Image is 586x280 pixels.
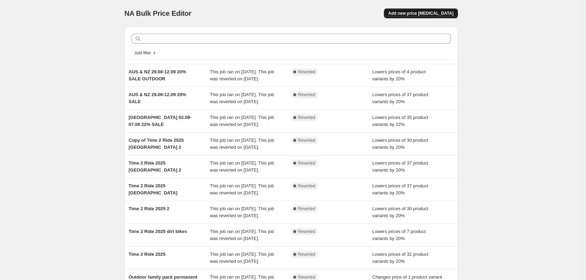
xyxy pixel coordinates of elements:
[210,138,274,150] span: This job ran on [DATE]. This job was reverted on [DATE].
[298,183,315,189] span: Reverted
[372,69,426,81] span: Lowers prices of 4 product variants by 20%
[298,274,315,280] span: Reverted
[210,206,274,218] span: This job ran on [DATE]. This job was reverted on [DATE].
[135,50,151,56] span: Add filter
[129,69,186,81] span: AUS & NZ 29.08-12.09 20% SALE OUTDOOR
[129,206,169,211] span: Time 2 Ride 2025 2
[298,229,315,234] span: Reverted
[298,69,315,75] span: Reverted
[210,229,274,241] span: This job ran on [DATE]. This job was reverted on [DATE].
[210,69,274,81] span: This job ran on [DATE]. This job was reverted on [DATE].
[372,138,428,150] span: Lowers prices of 30 product variants by 20%
[129,92,186,104] span: AUS & NZ 29.08-12.09 20% SALE
[298,138,315,143] span: Reverted
[298,252,315,257] span: Reverted
[210,252,274,264] span: This job ran on [DATE]. This job was reverted on [DATE].
[372,229,426,241] span: Lowers prices of 7 product variants by 20%
[372,206,428,218] span: Lowers prices of 30 product variants by 20%
[388,11,453,16] span: Add new price [MEDICAL_DATA]
[129,229,187,234] span: Time 2 Ride 2025 dirt bikes
[125,9,192,17] span: NA Bulk Price Editor
[372,115,428,127] span: Lowers prices of 35 product variants by 22%
[129,115,192,127] span: [GEOGRAPHIC_DATA] 02.09-07.09 22% SALE
[132,49,160,57] button: Add filter
[372,183,428,195] span: Lowers prices of 37 product variants by 20%
[298,160,315,166] span: Reverted
[372,92,428,104] span: Lowers prices of 37 product variants by 20%
[129,252,166,257] span: Time 2 Ride 2025
[372,252,428,264] span: Lowers prices of 32 product variants by 20%
[210,160,274,173] span: This job ran on [DATE]. This job was reverted on [DATE].
[298,92,315,98] span: Reverted
[298,206,315,212] span: Reverted
[372,160,428,173] span: Lowers prices of 37 product variants by 20%
[298,115,315,120] span: Reverted
[210,115,274,127] span: This job ran on [DATE]. This job was reverted on [DATE].
[129,138,184,150] span: Copy of Time 2 Ride 2025 [GEOGRAPHIC_DATA] 2
[210,183,274,195] span: This job ran on [DATE]. This job was reverted on [DATE].
[372,274,442,280] span: Changes price of 1 product variant
[129,183,178,195] span: Time 2 Ride 2025 [GEOGRAPHIC_DATA]
[129,160,181,173] span: Time 2 Ride 2025 [GEOGRAPHIC_DATA] 2
[210,92,274,104] span: This job ran on [DATE]. This job was reverted on [DATE].
[384,8,458,18] button: Add new price [MEDICAL_DATA]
